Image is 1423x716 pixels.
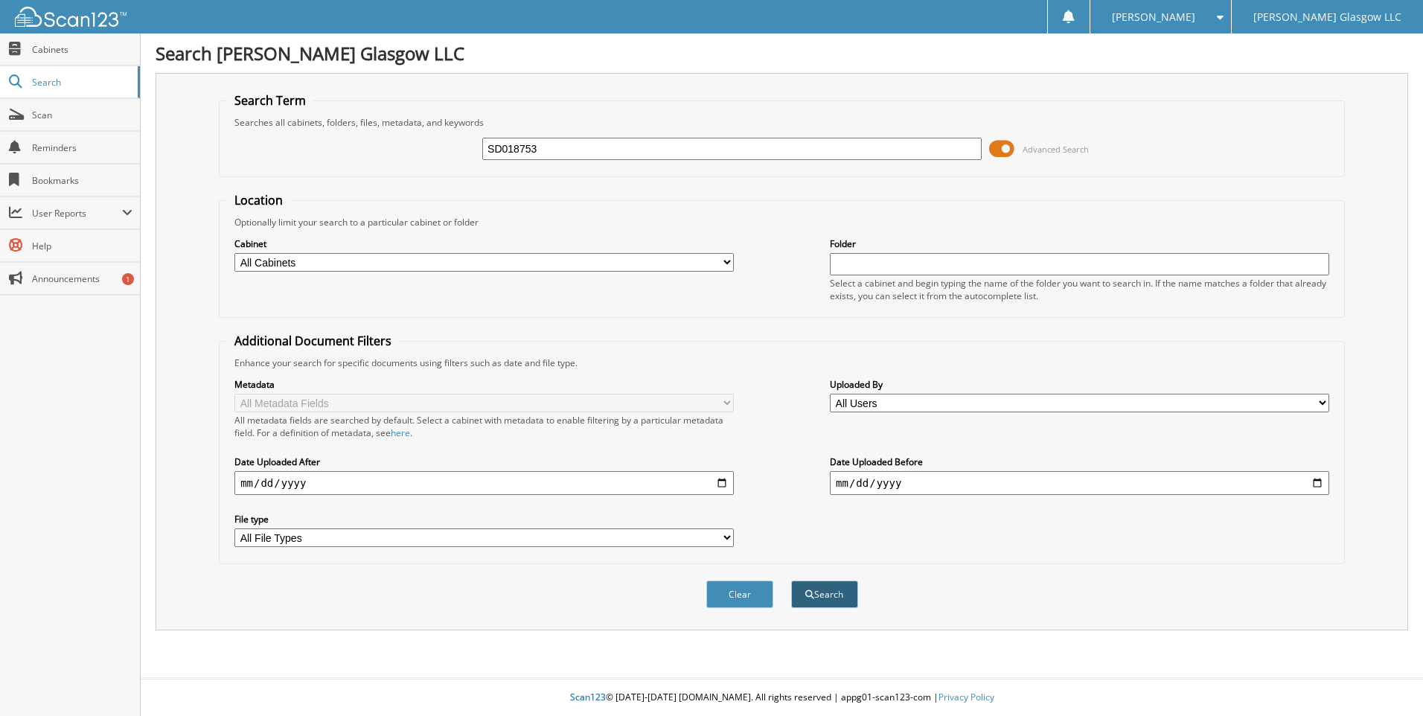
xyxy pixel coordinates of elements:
[830,277,1329,302] div: Select a cabinet and begin typing the name of the folder you want to search in. If the name match...
[227,92,313,109] legend: Search Term
[830,378,1329,391] label: Uploaded By
[830,237,1329,250] label: Folder
[570,691,606,703] span: Scan123
[1023,144,1089,155] span: Advanced Search
[141,680,1423,716] div: © [DATE]-[DATE] [DOMAIN_NAME]. All rights reserved | appg01-scan123-com |
[391,426,410,439] a: here
[227,333,399,349] legend: Additional Document Filters
[234,471,734,495] input: start
[32,109,132,121] span: Scan
[938,691,994,703] a: Privacy Policy
[227,192,290,208] legend: Location
[32,76,130,89] span: Search
[32,272,132,285] span: Announcements
[15,7,127,27] img: scan123-logo-white.svg
[32,43,132,56] span: Cabinets
[32,240,132,252] span: Help
[706,581,773,608] button: Clear
[234,414,734,439] div: All metadata fields are searched by default. Select a cabinet with metadata to enable filtering b...
[234,378,734,391] label: Metadata
[32,174,132,187] span: Bookmarks
[227,116,1337,129] div: Searches all cabinets, folders, files, metadata, and keywords
[1112,13,1195,22] span: [PERSON_NAME]
[791,581,858,608] button: Search
[234,513,734,525] label: File type
[1253,13,1401,22] span: [PERSON_NAME] Glasgow LLC
[830,456,1329,468] label: Date Uploaded Before
[830,471,1329,495] input: end
[234,456,734,468] label: Date Uploaded After
[32,207,122,220] span: User Reports
[234,237,734,250] label: Cabinet
[32,141,132,154] span: Reminders
[156,41,1408,65] h1: Search [PERSON_NAME] Glasgow LLC
[227,357,1337,369] div: Enhance your search for specific documents using filters such as date and file type.
[227,216,1337,228] div: Optionally limit your search to a particular cabinet or folder
[122,273,134,285] div: 1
